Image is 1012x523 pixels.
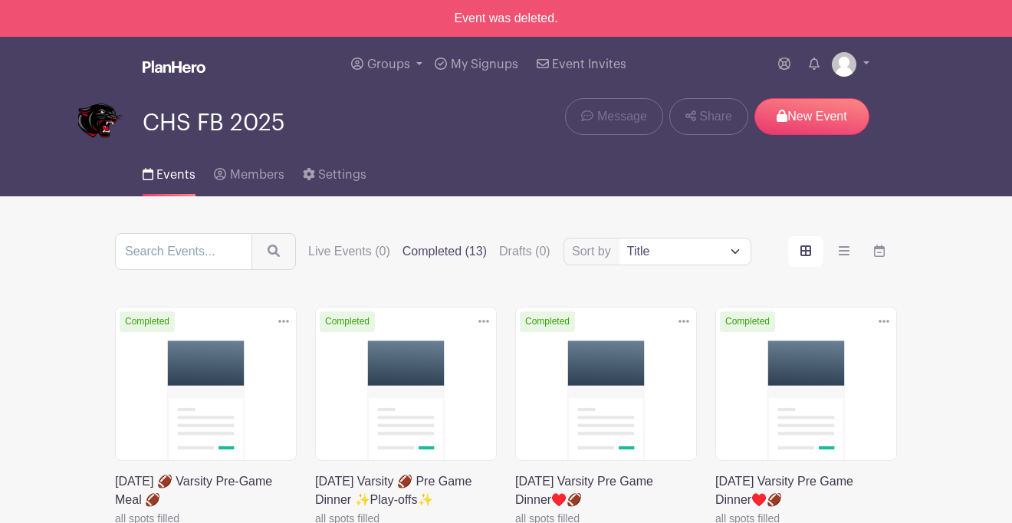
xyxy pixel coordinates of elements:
a: Groups [345,37,429,92]
label: Completed (13) [402,242,487,261]
label: Drafts (0) [499,242,550,261]
span: Event Invites [552,58,626,71]
span: My Signups [451,58,518,71]
label: Live Events (0) [308,242,390,261]
a: Message [565,98,662,135]
a: Events [143,147,195,196]
img: default-ce2991bfa6775e67f084385cd625a349d9dcbb7a52a09fb2fda1e96e2d18dcdb.png [832,52,856,77]
p: New Event [754,98,869,135]
a: My Signups [429,37,524,92]
div: order and view [788,236,897,267]
span: Members [230,169,284,181]
img: logo_white-6c42ec7e38ccf1d336a20a19083b03d10ae64f83f12c07503d8b9e83406b4c7d.svg [143,61,205,73]
span: Message [597,107,647,126]
label: Sort by [572,242,616,261]
a: Settings [303,147,366,196]
img: PantherBlankBackground.png [78,100,124,146]
span: Groups [367,58,410,71]
div: filters [308,242,550,261]
input: Search Events... [115,233,252,270]
a: Share [669,98,748,135]
span: CHS FB 2025 [143,110,285,136]
span: Events [156,169,195,181]
a: Event Invites [531,37,632,92]
span: Share [699,107,732,126]
a: Members [214,147,284,196]
span: Settings [318,169,366,181]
